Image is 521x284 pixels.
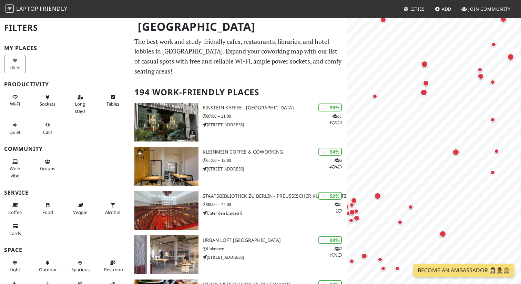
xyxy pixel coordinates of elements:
button: Cards [4,221,26,239]
span: Spacious [71,266,90,273]
span: Stable Wi-Fi [10,101,20,107]
button: Tables [102,91,124,110]
div: Map marker [376,255,384,264]
p: 11 1 2 [329,113,342,126]
a: KleinMein Coffee & Coworking | 94% 344 KleinMein Coffee & Coworking 11:00 – 18:00 [STREET_ADDRESS] [130,147,347,186]
button: Restroom [102,257,124,275]
button: Spacious [69,257,91,275]
span: Outdoor area [39,266,57,273]
div: Map marker [348,257,356,265]
span: Natural light [10,266,20,273]
h3: Productivity [4,81,126,88]
p: 07:00 – 21:00 [203,113,347,119]
button: Sockets [37,91,59,110]
h3: Community [4,146,126,152]
div: Map marker [489,116,497,124]
h3: KleinMein Coffee & Coworking [203,149,347,155]
button: Food [37,199,59,218]
div: Map marker [379,15,388,24]
div: Map marker [344,209,353,217]
div: Map marker [348,201,356,209]
img: Staatsbibliothek zu Berlin - Preußischer Kulturbesitz [134,191,198,230]
span: Friendly [40,5,67,12]
p: Unter den Linden 8 [203,210,347,216]
div: | 98% [318,104,342,111]
span: Work-friendly tables [106,101,119,107]
img: URBAN LOFT Berlin [134,235,198,274]
span: Laptop [16,5,39,12]
a: Einstein Kaffee - Charlottenburg | 98% 1112 Einstein Kaffee - [GEOGRAPHIC_DATA] 07:00 – 21:00 [ST... [130,103,347,141]
span: Group tables [40,165,55,172]
div: | 92% [318,192,342,200]
h3: Einstein Kaffee - [GEOGRAPHIC_DATA] [203,105,347,111]
span: Coffee [8,209,22,215]
span: Food [42,209,53,215]
img: KleinMein Coffee & Coworking [134,147,198,186]
div: | 90% [318,236,342,244]
div: Map marker [476,72,485,81]
button: Alcohol [102,199,124,218]
button: Long stays [69,91,91,117]
span: Restroom [104,266,124,273]
div: Map marker [407,203,415,211]
button: Groups [37,156,59,174]
p: 3 4 4 [329,157,342,170]
a: Cities [401,3,428,15]
span: Add [442,6,452,12]
span: Video/audio calls [43,129,52,135]
span: Quiet [9,129,21,135]
div: Map marker [499,15,508,24]
h3: URBAN LOFT [GEOGRAPHIC_DATA] [203,237,347,243]
a: Join Community [459,3,513,15]
span: Credit cards [9,230,21,236]
span: Alcohol [105,209,120,215]
img: Einstein Kaffee - Charlottenburg [134,103,198,141]
button: Veggie [69,199,91,218]
div: Map marker [451,147,461,157]
button: Work vibe [4,156,26,181]
p: 08:00 – 22:00 [203,201,347,208]
span: People working [10,165,21,178]
div: Map marker [360,252,369,261]
span: Long stays [75,101,85,114]
button: Quiet [4,119,26,138]
div: Map marker [420,59,429,69]
span: Join Community [468,6,511,12]
p: 2 4 1 [329,245,342,258]
button: Wi-Fi [4,91,26,110]
h3: Service [4,189,126,196]
a: Staatsbibliothek zu Berlin - Preußischer Kulturbesitz | 92% 72 Staatsbibliothek zu Berlin - Preuß... [130,191,347,230]
h1: [GEOGRAPHIC_DATA] [132,17,346,36]
h3: My Places [4,45,126,51]
button: Outdoor [37,257,59,275]
h2: Filters [4,17,126,38]
div: Map marker [489,168,497,177]
div: Map marker [490,40,498,49]
div: Map marker [419,88,429,97]
p: Unknown [203,245,347,252]
div: Map marker [352,207,360,215]
div: Map marker [379,264,387,273]
a: URBAN LOFT Berlin | 90% 241 URBAN LOFT [GEOGRAPHIC_DATA] Unknown [STREET_ADDRESS] [130,235,347,274]
p: [STREET_ADDRESS] [203,254,347,261]
div: Map marker [421,79,430,88]
button: Coffee [4,199,26,218]
h3: Staatsbibliothek zu Berlin - Preußischer Kulturbesitz [203,193,347,199]
p: [STREET_ADDRESS] [203,166,347,172]
div: Map marker [506,52,515,62]
div: Map marker [373,191,382,201]
div: Map marker [347,216,355,225]
div: Map marker [352,214,361,223]
div: Map marker [396,218,404,226]
button: Calls [37,119,59,138]
p: 11:00 – 18:00 [203,157,347,164]
span: Cities [410,6,425,12]
a: Add [432,3,454,15]
div: Map marker [349,196,358,205]
div: Map marker [476,66,484,74]
p: [STREET_ADDRESS] [203,121,347,128]
button: Light [4,257,26,275]
p: 7 2 [335,201,342,214]
div: Map marker [371,92,379,100]
div: Map marker [489,78,497,86]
